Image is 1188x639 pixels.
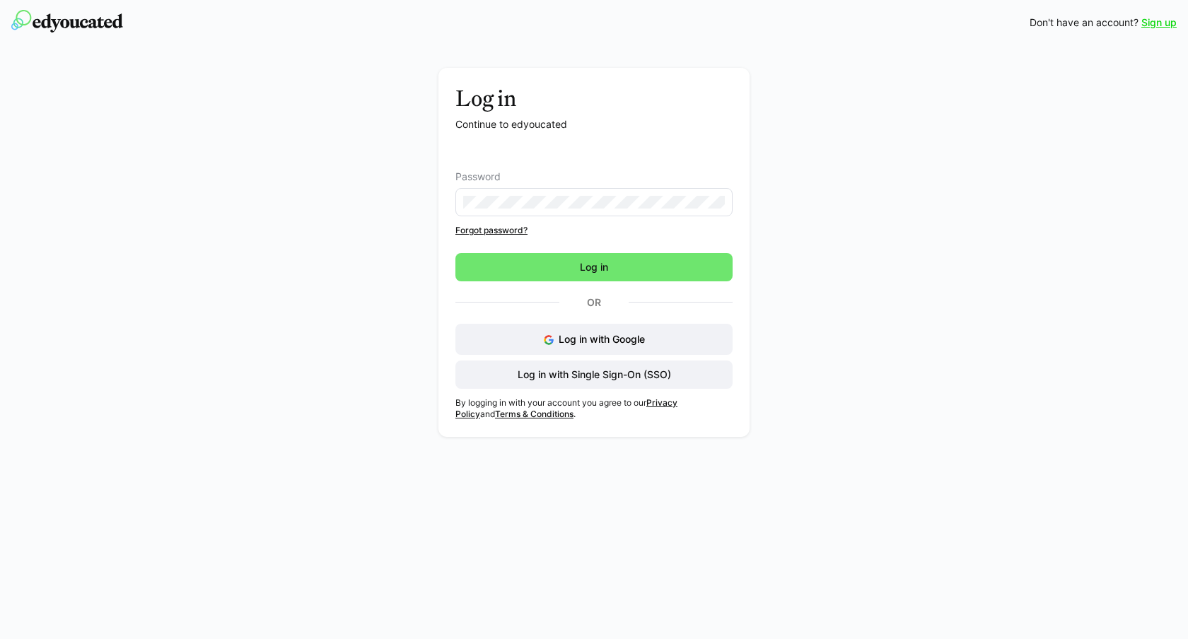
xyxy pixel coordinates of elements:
span: Password [455,171,501,182]
span: Log in with Single Sign-On (SSO) [516,368,673,382]
p: By logging in with your account you agree to our and . [455,397,733,420]
h3: Log in [455,85,733,112]
button: Log in with Google [455,324,733,355]
a: Terms & Conditions [495,409,573,419]
a: Forgot password? [455,225,733,236]
img: edyoucated [11,10,123,33]
button: Log in [455,253,733,281]
span: Log in with Google [559,333,645,345]
p: Or [559,293,629,312]
a: Sign up [1141,16,1177,30]
button: Log in with Single Sign-On (SSO) [455,360,733,389]
a: Privacy Policy [455,397,677,419]
span: Don't have an account? [1030,16,1138,30]
p: Continue to edyoucated [455,117,733,131]
span: Log in [578,260,610,274]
